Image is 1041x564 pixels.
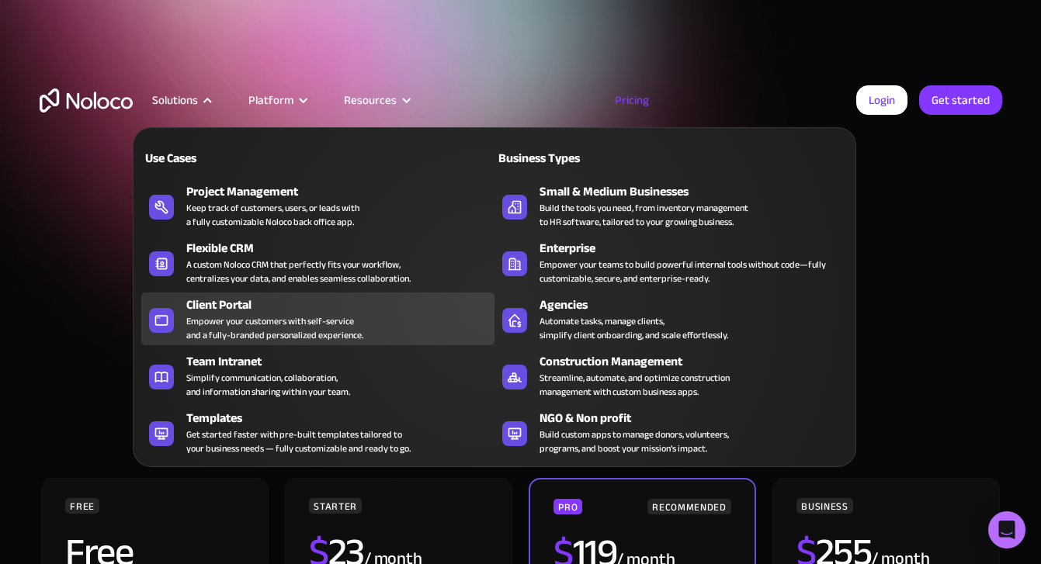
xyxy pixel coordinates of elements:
[540,352,855,371] div: Construction Management
[186,314,363,342] div: Empower your customers with self-service and a fully-branded personalized experience.
[152,90,198,110] div: Solutions
[186,296,501,314] div: Client Portal
[141,349,494,402] a: Team IntranetSimplify communication, collaboration,and information sharing within your team.
[919,85,1002,115] a: Get started
[141,149,311,168] div: Use Cases
[553,499,582,514] div: PRO
[65,498,99,514] div: FREE
[344,90,397,110] div: Resources
[540,201,748,229] div: Build the tools you need, from inventory management to HR software, tailored to your growing busi...
[141,406,494,458] a: TemplatesGet started faster with pre-built templates tailored toyour business needs — fully custo...
[796,498,852,514] div: BUSINESS
[494,140,848,175] a: Business Types
[647,499,730,514] div: RECOMMENDED
[494,406,848,458] a: NGO & Non profitBuild custom apps to manage donors, volunteers,programs, and boost your mission’s...
[540,409,855,427] div: NGO & Non profit
[133,90,229,110] div: Solutions
[540,314,728,342] div: Automate tasks, manage clients, simplify client onboarding, and scale effortlessly.
[141,140,494,175] a: Use Cases
[186,258,411,285] div: A custom Noloco CRM that perfectly fits your workflow, centralizes your data, and enables seamles...
[494,149,665,168] div: Business Types
[309,498,361,514] div: STARTER
[133,106,856,467] nav: Solutions
[540,371,730,399] div: Streamline, automate, and optimize construction management with custom business apps.
[141,179,494,232] a: Project ManagementKeep track of customers, users, or leads witha fully customizable Noloco back o...
[186,239,501,258] div: Flexible CRM
[856,85,907,115] a: Login
[595,90,668,110] a: Pricing
[40,88,133,112] a: home
[186,182,501,201] div: Project Management
[40,163,1002,209] h1: A plan for organizations of all sizes
[540,296,855,314] div: Agencies
[988,511,1025,548] div: Open Intercom Messenger
[494,349,848,402] a: Construction ManagementStreamline, automate, and optimize constructionmanagement with custom busi...
[186,352,501,371] div: Team Intranet
[186,427,411,455] div: Get started faster with pre-built templates tailored to your business needs — fully customizable ...
[540,258,840,285] div: Empower your teams to build powerful internal tools without code—fully customizable, secure, and ...
[186,371,350,399] div: Simplify communication, collaboration, and information sharing within your team.
[186,201,359,229] div: Keep track of customers, users, or leads with a fully customizable Noloco back office app.
[229,90,324,110] div: Platform
[324,90,428,110] div: Resources
[540,182,855,201] div: Small & Medium Businesses
[141,236,494,289] a: Flexible CRMA custom Noloco CRM that perfectly fits your workflow,centralizes your data, and enab...
[540,239,855,258] div: Enterprise
[248,90,293,110] div: Platform
[540,427,729,455] div: Build custom apps to manage donors, volunteers, programs, and boost your mission’s impact.
[494,292,848,345] a: AgenciesAutomate tasks, manage clients,simplify client onboarding, and scale effortlessly.
[141,292,494,345] a: Client PortalEmpower your customers with self-serviceand a fully-branded personalized experience.
[494,236,848,289] a: EnterpriseEmpower your teams to build powerful internal tools without code—fully customizable, se...
[186,409,501,427] div: Templates
[494,179,848,232] a: Small & Medium BusinessesBuild the tools you need, from inventory managementto HR software, tailo...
